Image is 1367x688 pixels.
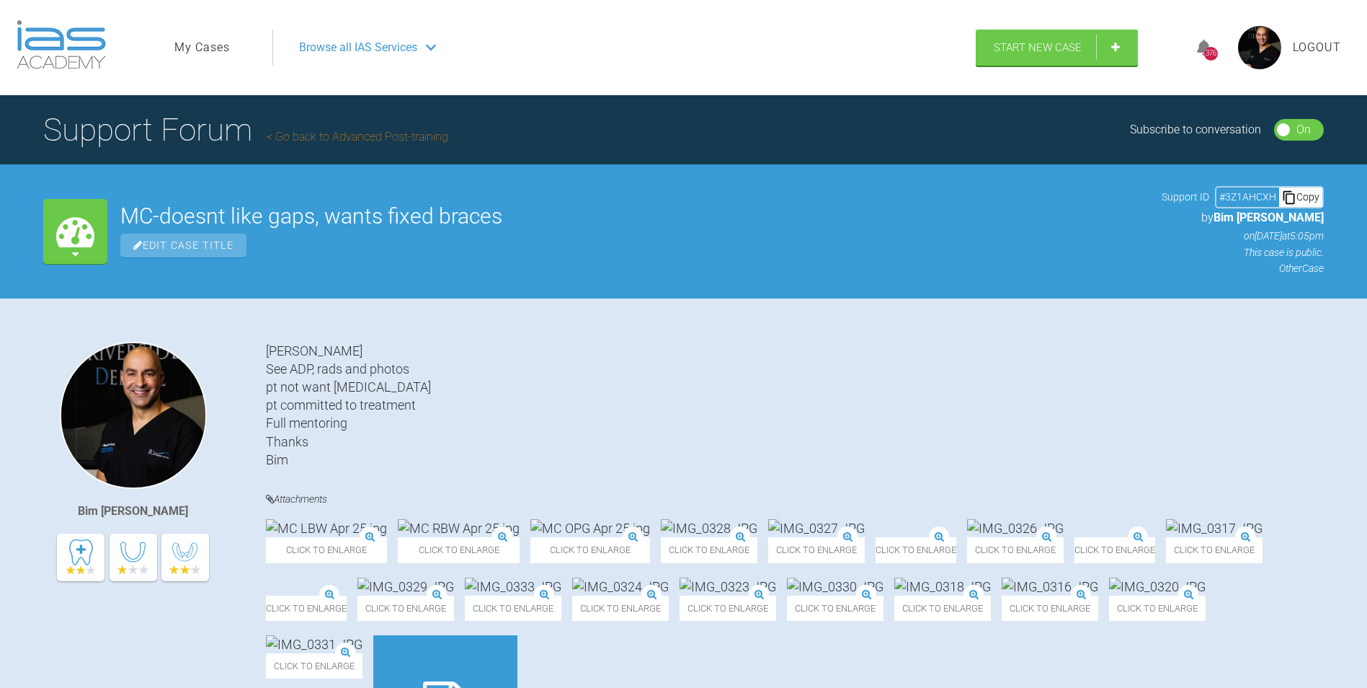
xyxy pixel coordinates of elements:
img: IMG_0316.JPG [1002,578,1098,596]
img: profile.png [1238,26,1281,69]
img: IMG_0317.JPG [1166,519,1263,537]
img: IMG_0326.JPG [967,519,1064,537]
span: Click to enlarge [266,537,387,563]
span: Click to enlarge [398,537,520,563]
img: MC OPG Apr 25.jpg [530,519,650,537]
span: Click to enlarge [572,596,669,621]
h4: Attachments [266,490,1324,508]
span: Click to enlarge [1109,596,1206,621]
a: Go back to Advanced Post-training [267,130,448,144]
img: IMG_0329.JPG [357,578,454,596]
span: Click to enlarge [266,596,347,621]
img: IMG_0320.JPG [1109,578,1206,596]
img: IMG_0330.JPG [787,578,883,596]
a: Start New Case [976,30,1138,66]
img: IMG_0331.JPG [266,635,362,653]
div: On [1296,120,1311,139]
span: Click to enlarge [894,596,991,621]
span: Click to enlarge [266,653,362,679]
span: Click to enlarge [967,537,1064,563]
span: Bim [PERSON_NAME] [1214,211,1324,224]
div: Subscribe to conversation [1130,120,1261,139]
span: Click to enlarge [876,537,956,563]
img: IMG_0327.JPG [768,519,865,537]
span: Click to enlarge [768,537,865,563]
span: Click to enlarge [1002,596,1098,621]
div: # 3Z1AHCXH [1216,189,1279,205]
img: IMG_0328.JPG [661,519,757,537]
p: Other Case [1162,260,1324,276]
a: My Cases [174,38,230,57]
img: logo-light.3e3ef733.png [17,20,106,69]
div: Copy [1279,188,1322,206]
div: Bim [PERSON_NAME] [78,502,188,521]
div: 376 [1204,47,1218,61]
span: Start New Case [994,41,1082,54]
h2: MC-doesnt like gaps, wants fixed braces [120,206,1149,227]
p: on [DATE] at 5:05pm [1162,228,1324,244]
img: MC RBW Apr 25.jpg [398,519,520,537]
span: Click to enlarge [1074,537,1155,563]
div: [PERSON_NAME] See ADP, rads and photos pt not want [MEDICAL_DATA] pt committed to treatment Full ... [266,342,1324,469]
span: Support ID [1162,189,1209,205]
span: Click to enlarge [1166,537,1263,563]
span: Click to enlarge [661,537,757,563]
img: IMG_0318.JPG [894,578,991,596]
a: Logout [1293,38,1341,57]
span: Browse all IAS Services [299,38,417,57]
span: Click to enlarge [787,596,883,621]
span: Click to enlarge [680,596,776,621]
img: MC LBW Apr 25.jpg [266,519,387,537]
img: IMG_0324.JPG [572,578,669,596]
p: by [1162,208,1324,227]
span: Click to enlarge [530,537,650,563]
span: Click to enlarge [357,596,454,621]
img: IMG_0323.JPG [680,578,776,596]
span: Click to enlarge [465,596,561,621]
img: Bim Sawhney [60,342,207,489]
h1: Support Forum [43,105,448,155]
p: This case is public. [1162,244,1324,260]
img: IMG_0333.JPG [465,578,561,596]
span: Edit Case Title [120,234,246,257]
